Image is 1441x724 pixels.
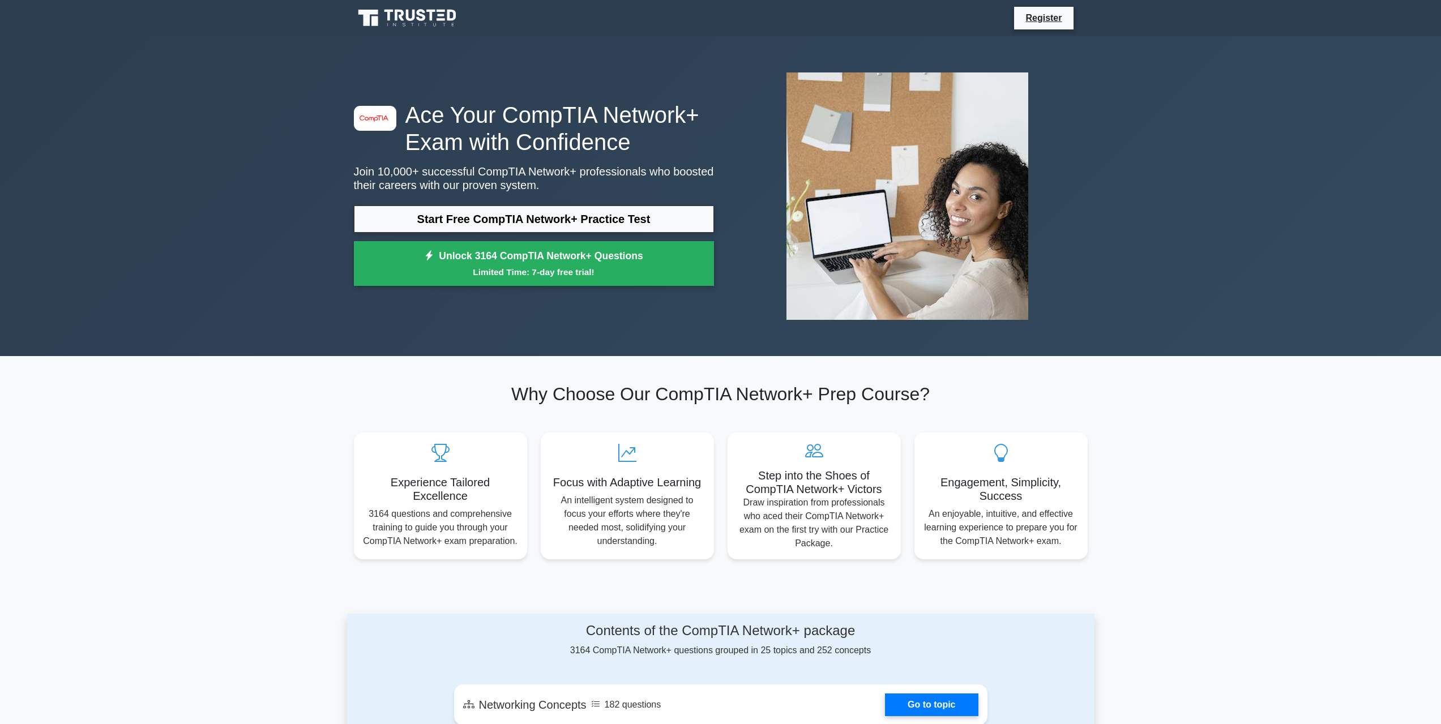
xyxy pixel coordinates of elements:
p: An enjoyable, intuitive, and effective learning experience to prepare you for the CompTIA Network... [923,507,1079,548]
h5: Focus with Adaptive Learning [550,475,705,489]
a: Start Free CompTIA Network+ Practice Test [354,205,714,233]
h5: Experience Tailored Excellence [363,475,518,503]
p: Join 10,000+ successful CompTIA Network+ professionals who boosted their careers with our proven ... [354,165,714,192]
p: An intelligent system designed to focus your efforts where they're needed most, solidifying your ... [550,494,705,548]
a: Go to topic [885,693,978,716]
h5: Step into the Shoes of CompTIA Network+ Victors [737,469,892,496]
h2: Why Choose Our CompTIA Network+ Prep Course? [354,383,1088,405]
h5: Engagement, Simplicity, Success [923,475,1079,503]
h4: Contents of the CompTIA Network+ package [454,623,987,639]
a: Unlock 3164 CompTIA Network+ QuestionsLimited Time: 7-day free trial! [354,241,714,286]
a: Register [1019,11,1068,25]
small: Limited Time: 7-day free trial! [368,265,700,279]
div: 3164 CompTIA Network+ questions grouped in 25 topics and 252 concepts [454,623,987,657]
p: Draw inspiration from professionals who aced their CompTIA Network+ exam on the first try with ou... [737,496,892,550]
p: 3164 questions and comprehensive training to guide you through your CompTIA Network+ exam prepara... [363,507,518,548]
h1: Ace Your CompTIA Network+ Exam with Confidence [354,101,714,156]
